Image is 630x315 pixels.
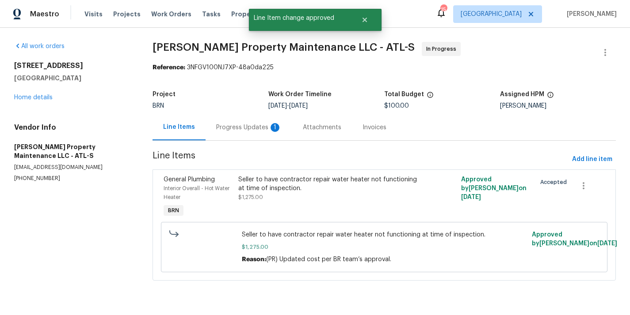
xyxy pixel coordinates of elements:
span: (PR) Updated cost per BR team’s approval. [266,256,391,262]
span: $1,275.00 [238,195,263,200]
span: The total cost of line items that have been proposed by Opendoor. This sum includes line items th... [427,91,434,103]
button: Close [350,11,379,29]
span: BRN [153,103,164,109]
div: Seller to have contractor repair water heater not functioning at time of inspection. [238,175,419,193]
span: Add line item [572,154,612,165]
div: Progress Updates [216,123,282,132]
a: Home details [14,94,53,101]
h5: Project [153,91,176,97]
span: In Progress [426,45,460,53]
span: Line Items [153,151,569,168]
h5: [PERSON_NAME] Property Maintenance LLC - ATL-S [14,142,131,160]
div: 15 [440,5,447,14]
h5: Assigned HPM [500,91,544,97]
span: Accepted [540,178,570,187]
button: Add line item [569,151,616,168]
span: [DATE] [289,103,308,109]
h5: [GEOGRAPHIC_DATA] [14,74,131,82]
span: [DATE] [597,240,617,247]
span: Tasks [202,11,221,17]
h2: [STREET_ADDRESS] [14,61,131,70]
span: Interior Overall - Hot Water Heater [164,186,229,200]
div: 1 [271,123,279,132]
span: The hpm assigned to this work order. [547,91,554,103]
span: Seller to have contractor repair water heater not functioning at time of inspection. [242,230,527,239]
div: [PERSON_NAME] [500,103,616,109]
span: Work Orders [151,10,191,19]
p: [EMAIL_ADDRESS][DOMAIN_NAME] [14,164,131,171]
div: Line Items [163,123,195,131]
h5: Total Budget [384,91,424,97]
span: Reason: [242,256,266,262]
span: Approved by [PERSON_NAME] on [532,232,617,247]
div: Invoices [363,123,386,132]
span: [DATE] [461,194,481,200]
span: $1,275.00 [242,243,527,251]
h5: Work Order Timeline [268,91,332,97]
div: 3NFGV100NJ7XP-48a0da225 [153,63,616,72]
span: [GEOGRAPHIC_DATA] [461,10,522,19]
span: Approved by [PERSON_NAME] on [461,176,527,200]
b: Reference: [153,64,185,71]
span: BRN [164,206,183,215]
span: - [268,103,308,109]
span: Line Item change approved [249,9,350,27]
span: General Plumbing [164,176,215,183]
p: [PHONE_NUMBER] [14,175,131,182]
span: Properties [231,10,266,19]
span: [PERSON_NAME] Property Maintenance LLC - ATL-S [153,42,415,52]
span: Visits [84,10,103,19]
span: [DATE] [268,103,287,109]
span: [PERSON_NAME] [563,10,617,19]
a: All work orders [14,43,65,49]
span: $100.00 [384,103,409,109]
div: Attachments [303,123,341,132]
span: Maestro [30,10,59,19]
h4: Vendor Info [14,123,131,132]
span: Projects [113,10,141,19]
